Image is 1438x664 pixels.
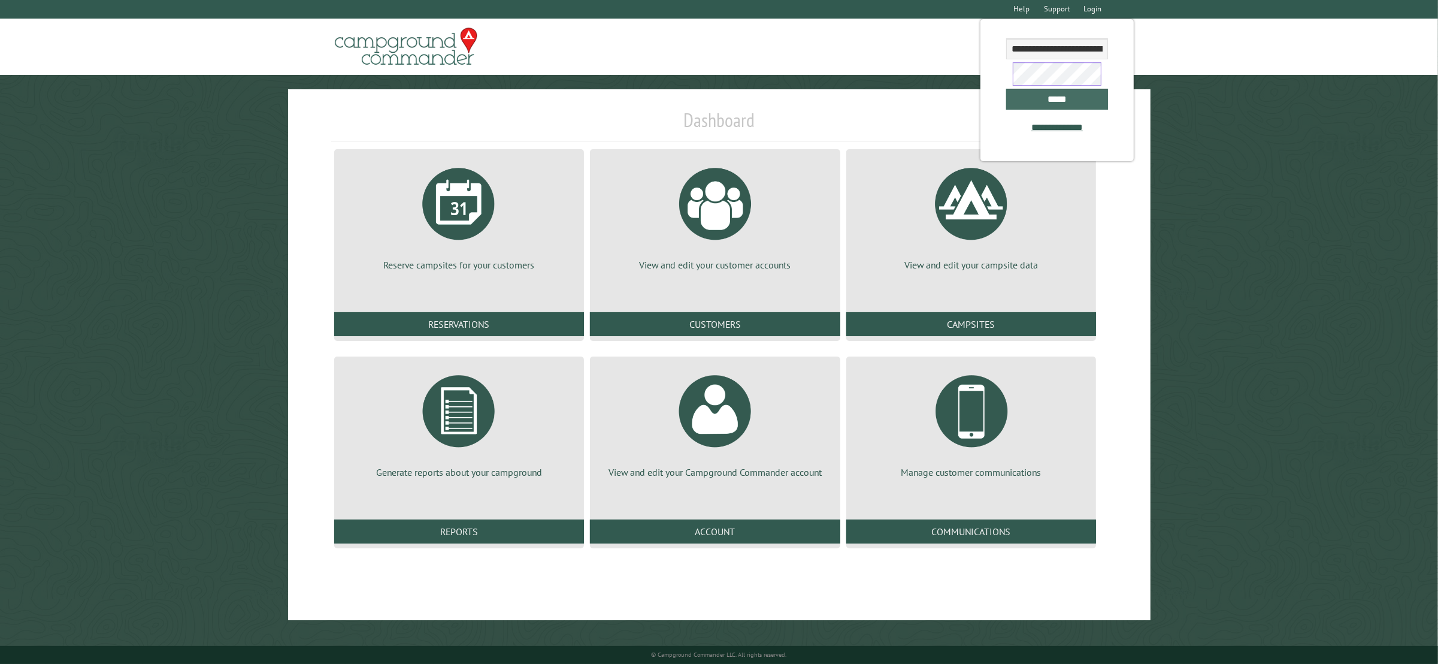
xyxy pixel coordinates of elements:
p: Generate reports about your campground [349,466,570,479]
a: Reservations [334,312,585,336]
p: Reserve campsites for your customers [349,258,570,271]
small: © Campground Commander LLC. All rights reserved. [652,651,787,659]
h1: Dashboard [331,108,1107,141]
a: Campsites [846,312,1097,336]
a: Account [590,520,840,544]
a: Communications [846,520,1097,544]
a: Reserve campsites for your customers [349,159,570,271]
p: Manage customer communications [861,466,1082,479]
a: Reports [334,520,585,544]
a: Generate reports about your campground [349,366,570,479]
a: View and edit your campsite data [861,159,1082,271]
p: View and edit your Campground Commander account [604,466,826,479]
p: View and edit your campsite data [861,258,1082,271]
a: Customers [590,312,840,336]
a: View and edit your Campground Commander account [604,366,826,479]
img: Campground Commander [331,23,481,70]
p: View and edit your customer accounts [604,258,826,271]
a: View and edit your customer accounts [604,159,826,271]
a: Manage customer communications [861,366,1082,479]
